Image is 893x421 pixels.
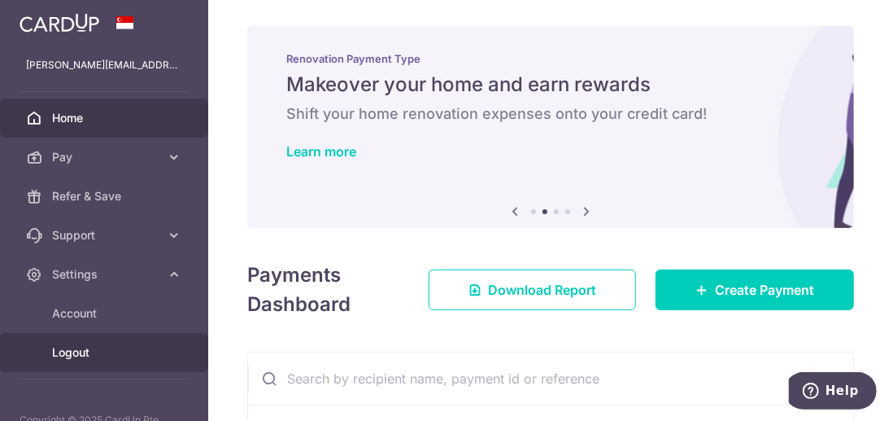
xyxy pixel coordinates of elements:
[52,344,159,361] span: Logout
[789,372,877,413] iframe: Opens a widget where you can find more information
[656,270,854,310] a: Create Payment
[52,110,159,126] span: Home
[715,280,814,300] span: Create Payment
[20,13,99,33] img: CardUp
[52,305,159,322] span: Account
[286,143,356,160] a: Learn more
[248,353,814,405] input: Search by recipient name, payment id or reference
[52,266,159,283] span: Settings
[286,72,815,98] h5: Makeover your home and earn rewards
[286,52,815,65] p: Renovation Payment Type
[52,227,159,243] span: Support
[52,188,159,204] span: Refer & Save
[52,149,159,165] span: Pay
[488,280,596,300] span: Download Report
[247,26,854,228] img: Renovation banner
[429,270,636,310] a: Download Report
[26,57,182,73] p: [PERSON_NAME][EMAIL_ADDRESS][DOMAIN_NAME]
[247,261,399,319] h4: Payments Dashboard
[286,104,815,124] h6: Shift your home renovation expenses onto your credit card!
